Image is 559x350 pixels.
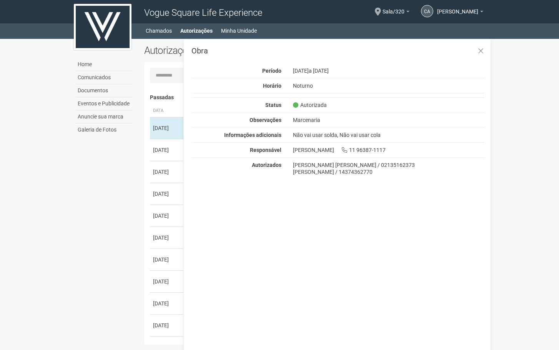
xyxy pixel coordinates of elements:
a: Anuncie sua marca [76,110,133,123]
a: Documentos [76,84,133,97]
a: Sala/320 [383,10,409,16]
a: Home [76,58,133,71]
div: [DATE] [153,190,181,198]
strong: Autorizados [252,162,281,168]
a: Eventos e Publicidade [76,97,133,110]
a: CA [421,5,433,17]
span: Autorizada [293,102,327,108]
a: [PERSON_NAME] [437,10,483,16]
div: [DATE] [153,300,181,307]
strong: Período [262,68,281,74]
a: Comunicados [76,71,133,84]
th: Data [150,105,185,117]
strong: Informações adicionais [224,132,281,138]
div: [DATE] [153,234,181,242]
span: a [DATE] [309,68,329,74]
div: [PERSON_NAME] [PERSON_NAME] / 02135162373 [293,162,485,168]
div: Não vai usar solda, Não vai usar cola [287,132,491,138]
a: Galeria de Fotos [76,123,133,136]
span: Caroline Antunes Venceslau Resende [437,1,478,15]
div: Marcenaria [287,117,491,123]
strong: Responsável [250,147,281,153]
div: [PERSON_NAME] 11 96387-1117 [287,147,491,153]
div: [PERSON_NAME] / 14374362770 [293,168,485,175]
div: [DATE] [153,124,181,132]
strong: Status [265,102,281,108]
span: Sala/320 [383,1,404,15]
a: Autorizações [180,25,213,36]
div: [DATE] [153,278,181,285]
div: [DATE] [153,322,181,329]
div: [DATE] [153,146,181,154]
h4: Passadas [150,95,479,100]
div: [DATE] [153,168,181,176]
strong: Observações [250,117,281,123]
img: logo.jpg [74,4,131,50]
h3: Obra [191,47,485,55]
strong: Horário [263,83,281,89]
a: Chamados [146,25,172,36]
h2: Autorizações [144,45,309,56]
div: [DATE] [153,256,181,263]
div: Noturno [287,82,491,89]
a: Minha Unidade [221,25,257,36]
div: [DATE] [287,67,491,74]
div: [DATE] [153,212,181,220]
span: Vogue Square Life Experience [144,7,262,18]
